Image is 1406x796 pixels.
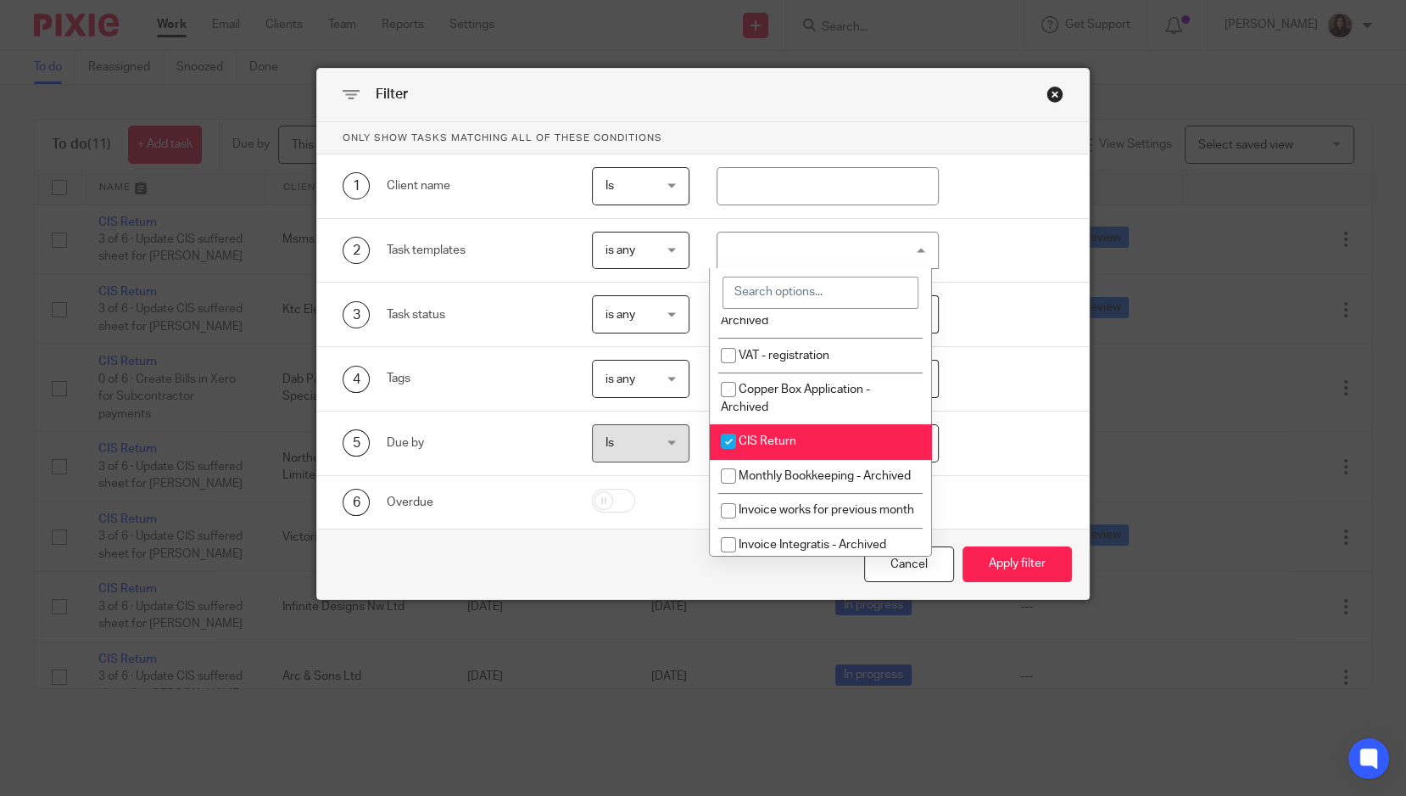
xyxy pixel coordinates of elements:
span: is any [605,244,635,256]
div: 6 [343,489,370,516]
div: Tags [387,370,565,387]
span: CIS Return [739,435,796,447]
div: Close this dialog window [1046,86,1063,103]
input: Search options... [723,277,918,309]
span: Copper Box Application - Archived [721,384,870,413]
span: VAT - registration [739,350,829,362]
div: 5 [343,429,370,457]
span: Monthly Bookkeeping - Archived [739,470,911,482]
p: Only show tasks matching all of these conditions [317,122,1089,154]
div: Task status [387,306,565,323]
div: Overdue [387,494,565,511]
span: Is [605,437,614,449]
span: Invoice Integratis - Archived [739,539,886,551]
span: is any [605,373,635,385]
div: 1 [343,172,370,199]
button: Apply filter [962,547,1072,583]
div: 4 [343,366,370,393]
div: Close this dialog window [864,547,954,583]
div: Due by [387,434,565,451]
div: Client name [387,177,565,194]
span: Invoice works for previous month [739,504,914,516]
div: 2 [343,237,370,264]
span: is any [605,309,635,321]
span: Is [605,180,614,192]
div: 3 [343,301,370,328]
div: Task templates [387,242,565,259]
span: Filter [376,87,408,101]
